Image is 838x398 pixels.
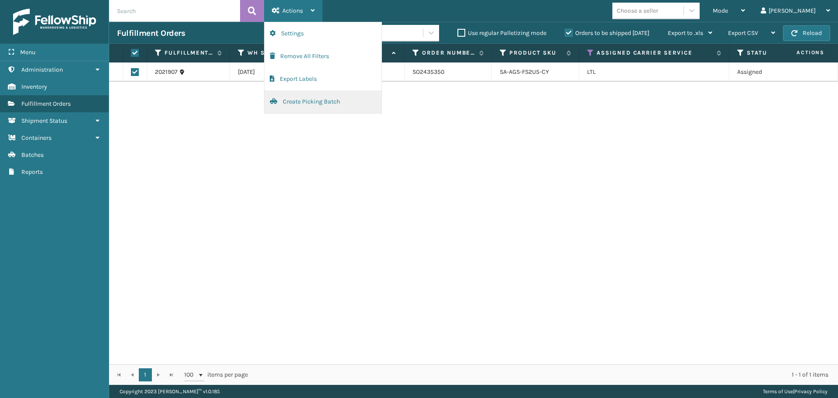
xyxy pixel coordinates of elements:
td: LTL [579,62,729,82]
span: Export CSV [728,29,758,37]
span: Menu [20,48,35,56]
span: Actions [769,45,830,60]
span: Mode [713,7,728,14]
a: Terms of Use [763,388,793,395]
a: 1 [139,368,152,381]
button: Create Picking Batch [264,90,381,113]
span: Inventory [21,83,47,90]
p: Copyright 2023 [PERSON_NAME]™ v 1.0.185 [120,385,220,398]
td: SO2435350 [405,62,492,82]
td: Assigned [729,62,817,82]
button: Reload [783,25,830,41]
span: 100 [184,370,197,379]
a: Privacy Policy [794,388,828,395]
span: Fulfillment Orders [21,100,71,107]
div: Choose a seller [617,6,658,15]
span: Reports [21,168,43,176]
span: Containers [21,134,52,142]
td: [DATE] [230,62,317,82]
button: Remove All Filters [264,45,381,68]
label: Orders to be shipped [DATE] [565,29,649,37]
a: SA-AGS-FS2U5-CY [500,68,549,76]
span: items per page [184,368,248,381]
span: Administration [21,66,63,73]
button: Export Labels [264,68,381,90]
img: logo [13,9,96,35]
div: | [763,385,828,398]
label: Order Number [422,49,475,57]
label: WH Ship By Date [247,49,300,57]
span: Batches [21,151,44,159]
span: Export to .xls [668,29,703,37]
label: Assigned Carrier Service [597,49,712,57]
div: 1 - 1 of 1 items [260,370,828,379]
h3: Fulfillment Orders [117,28,185,38]
label: Fulfillment Order Id [165,49,213,57]
label: Status [747,49,800,57]
label: Product SKU [509,49,562,57]
span: Shipment Status [21,117,67,125]
span: Actions [282,7,303,14]
a: 2021907 [155,68,178,76]
label: Use regular Palletizing mode [457,29,546,37]
button: Settings [264,22,381,45]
